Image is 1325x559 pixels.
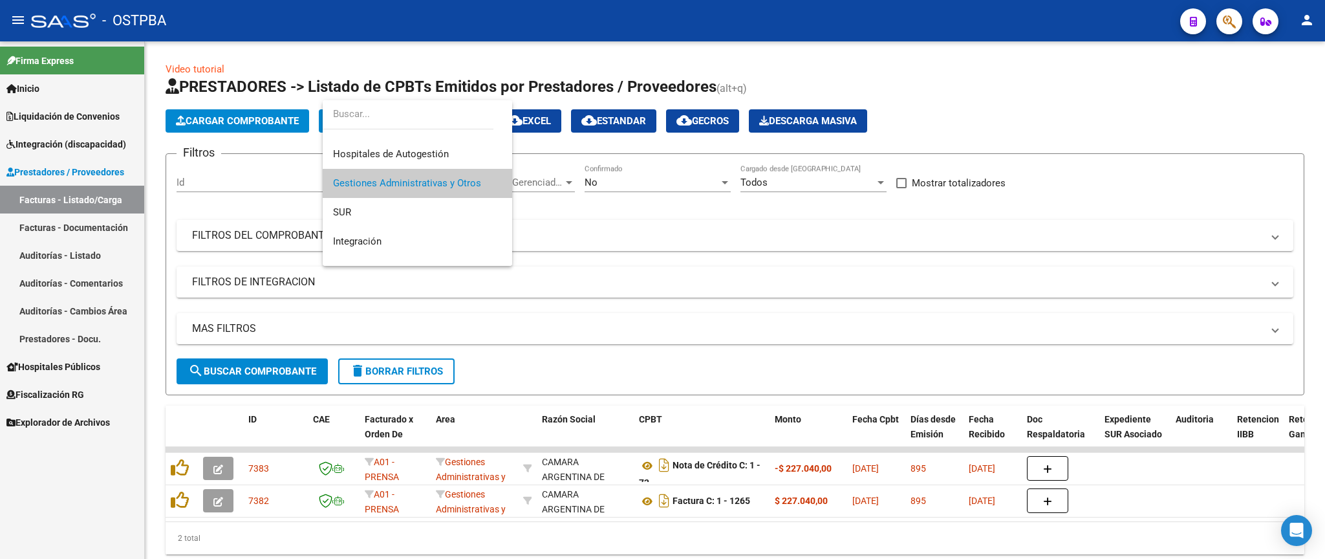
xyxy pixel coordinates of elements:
span: Gestiones Administrativas y Otros [333,177,481,189]
input: dropdown search [323,100,493,129]
span: Hospitales de Autogestión [333,148,449,160]
div: Open Intercom Messenger [1281,515,1312,546]
span: Integración [333,236,382,247]
span: SUR [333,206,351,218]
span: Prestaciones Propias [333,265,426,276]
